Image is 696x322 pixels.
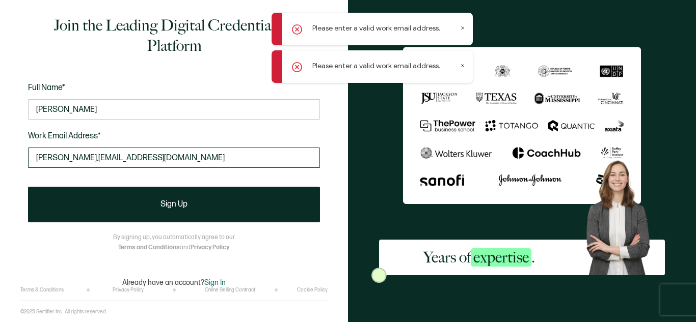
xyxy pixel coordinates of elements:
p: Already have an account? [122,278,226,287]
p: ©2025 Sertifier Inc.. All rights reserved. [20,309,107,315]
a: Terms and Conditions [118,244,180,251]
a: Privacy Policy [191,244,229,251]
p: By signing up, you automatically agree to our and . [113,232,235,253]
button: Sign Up [28,187,320,222]
a: Terms & Conditions [20,287,64,293]
span: expertise [471,248,531,267]
p: Please enter a valid work email address. [312,23,440,34]
p: Please enter a valid work email address. [312,61,440,71]
span: Sign Up [160,200,188,209]
input: Jane Doe [28,99,320,120]
a: Privacy Policy [113,287,144,293]
a: Cookie Policy [297,287,328,293]
a: Online Selling Contract [205,287,255,293]
img: Sertifier Signup - Years of <span class="strong-h">expertise</span>. [403,47,641,203]
h1: Join the Leading Digital Credentialing Platform [28,15,320,56]
img: Sertifier Signup [371,268,387,283]
span: Work Email Address* [28,131,101,141]
span: Sign In [204,278,226,287]
input: Enter your work email address [28,148,320,168]
h2: Years of . [423,247,535,268]
img: Sertifier Signup - Years of <span class="strong-h">expertise</span>. Hero [579,155,665,275]
span: Full Name* [28,83,65,93]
